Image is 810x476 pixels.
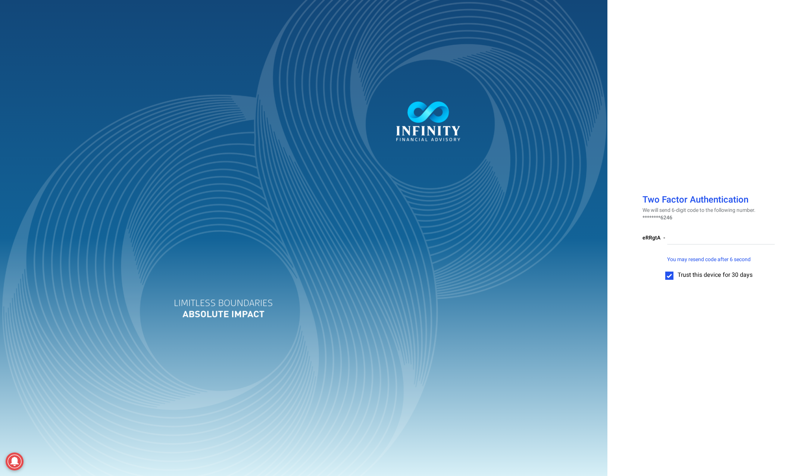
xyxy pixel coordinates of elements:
span: You may resend code after 6 second [667,256,751,263]
h1: Two Factor Authentication [642,195,775,207]
span: eRRgtA [642,234,660,242]
span: We will send 6-digit code to the following number. [642,206,756,214]
span: Trust this device for 30 days [678,270,753,279]
span: - [663,234,665,242]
